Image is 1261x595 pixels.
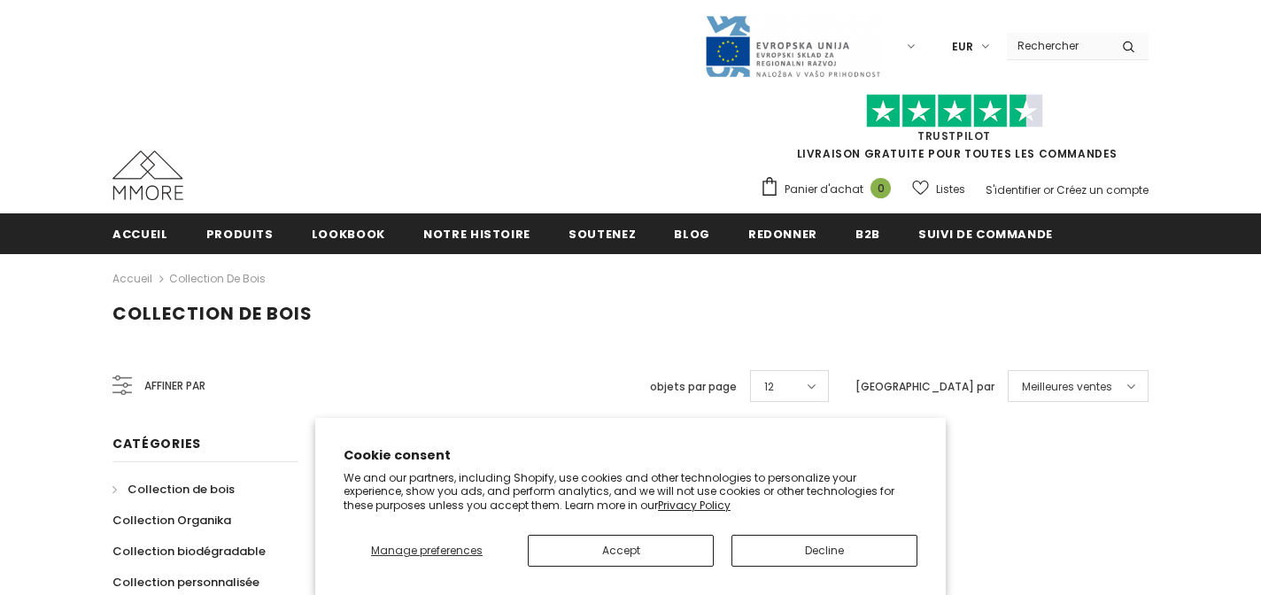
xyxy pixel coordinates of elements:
a: S'identifier [986,182,1041,197]
span: Panier d'achat [785,181,863,198]
span: Manage preferences [371,543,483,558]
a: TrustPilot [917,128,991,143]
span: Collection de bois [112,301,313,326]
span: Catégories [112,435,201,452]
span: Listes [936,181,965,198]
span: Notre histoire [423,226,530,243]
a: Collection Organika [112,505,231,536]
a: Suivi de commande [918,213,1053,253]
a: Accueil [112,213,168,253]
a: Privacy Policy [658,498,731,513]
p: We and our partners, including Shopify, use cookies and other technologies to personalize your ex... [344,471,917,513]
img: Javni Razpis [704,14,881,79]
span: Redonner [748,226,817,243]
h2: Cookie consent [344,446,917,465]
button: Accept [528,535,714,567]
span: Accueil [112,226,168,243]
label: [GEOGRAPHIC_DATA] par [855,378,994,396]
span: 0 [870,178,891,198]
img: Faites confiance aux étoiles pilotes [866,94,1043,128]
a: Lookbook [312,213,385,253]
img: Cas MMORE [112,151,183,200]
span: LIVRAISON GRATUITE POUR TOUTES LES COMMANDES [760,102,1149,161]
span: 12 [764,378,774,396]
a: Redonner [748,213,817,253]
a: B2B [855,213,880,253]
a: Collection de bois [112,474,235,505]
label: objets par page [650,378,737,396]
span: soutenez [569,226,636,243]
span: Suivi de commande [918,226,1053,243]
a: Produits [206,213,274,253]
a: Collection de bois [169,271,266,286]
button: Manage preferences [344,535,510,567]
a: soutenez [569,213,636,253]
span: EUR [952,38,973,56]
span: Collection de bois [128,481,235,498]
a: Accueil [112,268,152,290]
a: Panier d'achat 0 [760,176,900,203]
a: Créez un compte [1056,182,1149,197]
span: Lookbook [312,226,385,243]
button: Decline [731,535,917,567]
span: B2B [855,226,880,243]
span: Affiner par [144,376,205,396]
a: Javni Razpis [704,38,881,53]
span: Collection Organika [112,512,231,529]
span: Collection biodégradable [112,543,266,560]
span: Collection personnalisée [112,574,259,591]
a: Blog [674,213,710,253]
a: Collection biodégradable [112,536,266,567]
span: Blog [674,226,710,243]
span: Meilleures ventes [1022,378,1112,396]
input: Search Site [1007,33,1109,58]
a: Notre histoire [423,213,530,253]
span: Produits [206,226,274,243]
span: or [1043,182,1054,197]
a: Listes [912,174,965,205]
